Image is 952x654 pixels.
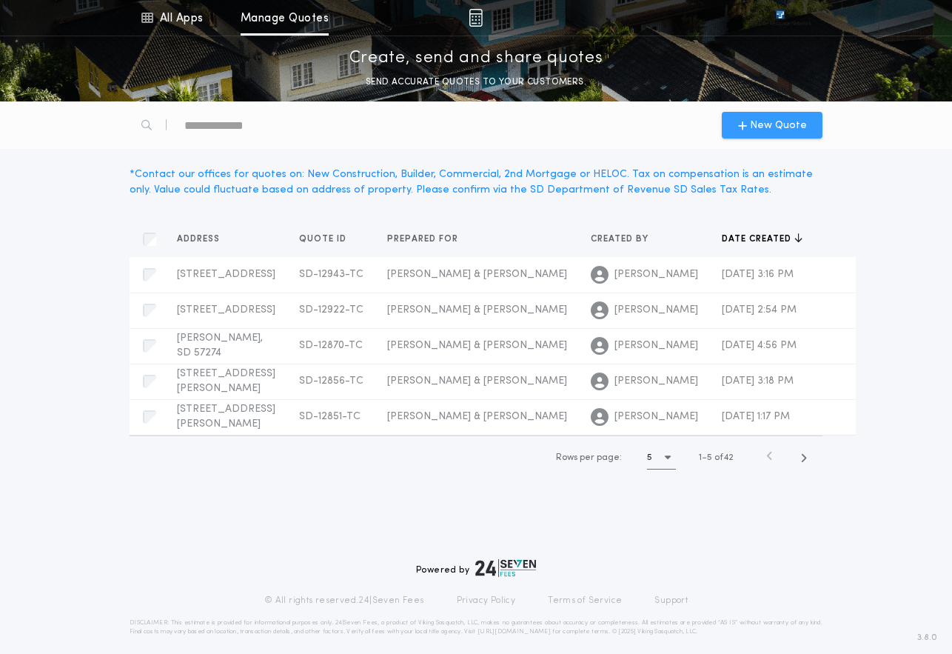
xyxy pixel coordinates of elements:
span: [STREET_ADDRESS] [177,304,275,316]
div: * Contact our offices for quotes on: New Construction, Builder, Commercial, 2nd Mortgage or HELOC... [130,167,822,198]
img: logo [475,559,536,577]
button: 5 [647,446,676,470]
a: Privacy Policy [457,595,516,607]
button: Quote ID [299,232,358,247]
span: [DATE] 2:54 PM [722,304,797,316]
span: New Quote [750,118,807,133]
span: 5 [707,453,712,462]
span: Prepared for [387,233,461,245]
span: SD-12856-TC [299,376,363,387]
div: Powered by [416,559,536,577]
span: [DATE] 3:16 PM [722,269,794,280]
span: of 42 [714,451,734,464]
p: DISCLAIMER: This estimate is provided for informational purposes only. 24|Seven Fees, a product o... [130,618,822,636]
button: Address [177,232,231,247]
span: SD-12943-TC [299,269,363,280]
span: Quote ID [299,233,349,245]
button: Date created [722,232,802,247]
h1: 5 [647,450,652,465]
span: [PERSON_NAME] & [PERSON_NAME] [387,340,567,351]
span: [PERSON_NAME] & [PERSON_NAME] [387,269,567,280]
span: Date created [722,233,794,245]
span: [STREET_ADDRESS] [177,269,275,280]
span: Rows per page: [556,453,622,462]
span: 1 [699,453,702,462]
span: [DATE] 4:56 PM [722,340,797,351]
span: [PERSON_NAME] & [PERSON_NAME] [387,376,567,387]
span: [PERSON_NAME] [614,267,698,282]
span: [STREET_ADDRESS][PERSON_NAME] [177,404,275,430]
span: [PERSON_NAME] & [PERSON_NAME] [387,304,567,316]
span: Address [177,233,223,245]
span: SD-12851-TC [299,411,361,422]
a: [URL][DOMAIN_NAME] [477,629,551,635]
p: Create, send and share quotes [349,47,603,70]
span: [PERSON_NAME] [614,338,698,353]
span: 3.8.0 [917,631,937,644]
button: Created by [591,232,660,247]
a: Support [654,595,688,607]
span: [DATE] 1:17 PM [722,411,790,422]
span: [PERSON_NAME] & [PERSON_NAME] [387,411,567,422]
span: [PERSON_NAME] [614,410,698,424]
button: New Quote [722,112,822,139]
p: © All rights reserved. 24|Seven Fees [264,595,424,607]
span: [PERSON_NAME] [614,374,698,389]
span: SD-12870-TC [299,340,363,351]
a: Terms of Service [548,595,622,607]
span: [PERSON_NAME] [614,303,698,318]
span: [DATE] 3:18 PM [722,376,794,387]
span: [STREET_ADDRESS][PERSON_NAME] [177,368,275,394]
img: vs-icon [749,10,811,25]
span: SD-12922-TC [299,304,363,316]
span: [PERSON_NAME], SD 57274 [177,333,263,358]
img: img [469,9,483,27]
p: SEND ACCURATE QUOTES TO YOUR CUSTOMERS. [366,75,586,90]
span: Created by [591,233,651,245]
